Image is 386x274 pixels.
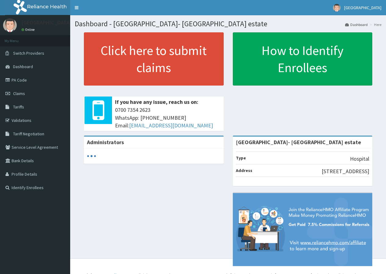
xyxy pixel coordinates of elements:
b: Type [236,155,246,161]
strong: [GEOGRAPHIC_DATA]- [GEOGRAPHIC_DATA] estate [236,139,361,146]
span: Dashboard [13,64,33,69]
span: 0700 7354 2623 WhatsApp: [PHONE_NUMBER] Email: [115,106,221,130]
a: Click here to submit claims [84,32,224,86]
span: [GEOGRAPHIC_DATA] [344,5,381,10]
b: Administrators [87,139,124,146]
a: Dashboard [345,22,368,27]
span: Tariffs [13,104,24,110]
a: Online [21,27,36,32]
span: Switch Providers [13,50,44,56]
b: Address [236,168,252,173]
svg: audio-loading [87,152,96,161]
span: Claims [13,91,25,96]
li: Here [368,22,381,27]
img: User Image [333,4,341,12]
a: [EMAIL_ADDRESS][DOMAIN_NAME] [129,122,213,129]
img: User Image [3,18,17,32]
p: [GEOGRAPHIC_DATA] [21,20,72,25]
span: Tariff Negotiation [13,131,44,137]
p: [STREET_ADDRESS] [322,167,369,175]
a: How to Identify Enrollees [233,32,373,86]
h1: Dashboard - [GEOGRAPHIC_DATA]- [GEOGRAPHIC_DATA] estate [75,20,381,28]
img: provider-team-banner.png [233,193,373,266]
b: If you have any issue, reach us on: [115,98,198,105]
p: Hospital [350,155,369,163]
